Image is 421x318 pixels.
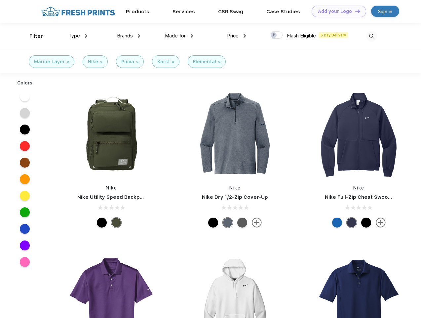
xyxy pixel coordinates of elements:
a: Nike Utility Speed Backpack [77,194,149,200]
img: DT [355,9,360,13]
img: more.svg [252,218,262,228]
div: Midnight Navy [347,218,357,228]
a: Nike Full-Zip Chest Swoosh Jacket [325,194,413,200]
span: Made for [165,33,186,39]
div: Royal [332,218,342,228]
img: filter_cancel.svg [67,61,69,63]
div: Karst [157,58,170,65]
span: Flash Eligible [287,33,316,39]
a: Nike [353,185,364,190]
img: func=resize&h=266 [191,90,279,178]
a: Nike [229,185,241,190]
div: Puma [121,58,134,65]
img: filter_cancel.svg [136,61,138,63]
span: Price [227,33,239,39]
img: func=resize&h=266 [67,90,155,178]
img: func=resize&h=266 [315,90,403,178]
div: Black [208,218,218,228]
div: Filter [29,32,43,40]
div: Marine Layer [34,58,65,65]
div: Navy Heather [223,218,233,228]
div: Black [361,218,371,228]
img: dropdown.png [244,34,246,38]
div: Black Heather [237,218,247,228]
div: Elemental [193,58,216,65]
img: dropdown.png [85,34,87,38]
img: dropdown.png [191,34,193,38]
div: Black [97,218,107,228]
img: dropdown.png [138,34,140,38]
img: filter_cancel.svg [172,61,174,63]
div: Colors [12,79,38,86]
img: desktop_search.svg [366,31,377,42]
img: more.svg [376,218,386,228]
span: Type [68,33,80,39]
a: Nike [106,185,117,190]
a: Nike Dry 1/2-Zip Cover-Up [202,194,268,200]
span: 5 Day Delivery [319,32,348,38]
img: filter_cancel.svg [218,61,220,63]
span: Brands [117,33,133,39]
img: filter_cancel.svg [100,61,102,63]
div: Cargo Khaki [111,218,121,228]
a: Services [172,9,195,15]
div: Nike [88,58,98,65]
div: Sign in [378,8,392,15]
img: fo%20logo%202.webp [39,6,117,17]
a: Products [126,9,149,15]
a: Sign in [371,6,399,17]
a: CSR Swag [218,9,243,15]
div: Add your Logo [318,9,352,14]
